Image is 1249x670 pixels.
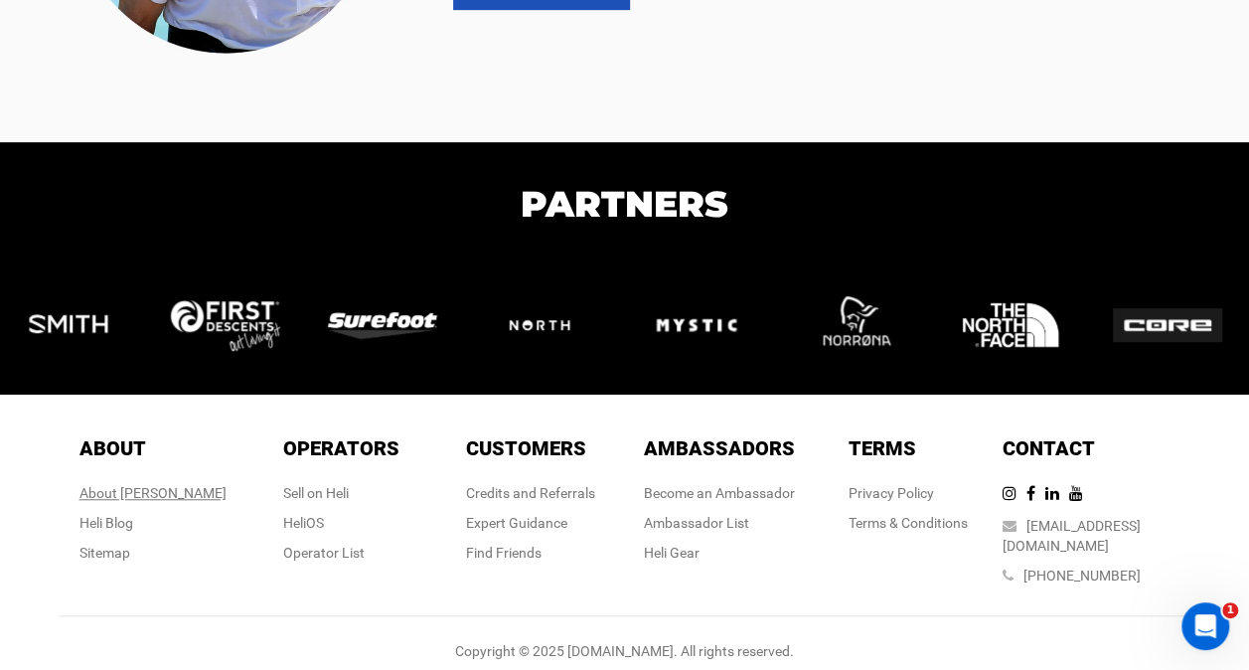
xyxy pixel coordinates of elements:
[1003,436,1095,460] span: Contact
[644,513,795,533] div: Ambassador List
[466,515,567,531] a: Expert Guidance
[466,436,586,460] span: Customers
[79,543,227,563] div: Sitemap
[79,483,227,503] div: About [PERSON_NAME]
[1113,308,1242,342] img: logo
[849,485,934,501] a: Privacy Policy
[283,515,324,531] a: HeliOS
[466,543,595,563] div: Find Friends
[14,270,143,380] img: logo
[283,543,399,563] div: Operator List
[485,296,614,354] img: logo
[1003,518,1141,554] a: [EMAIL_ADDRESS][DOMAIN_NAME]
[171,300,300,351] img: logo
[849,436,916,460] span: Terms
[1222,602,1238,618] span: 1
[644,436,795,460] span: Ambassadors
[956,270,1085,380] img: logo
[644,545,700,561] a: Heli Gear
[328,312,457,339] img: logo
[79,515,133,531] a: Heli Blog
[644,485,795,501] a: Become an Ambassador
[849,515,968,531] a: Terms & Conditions
[466,485,595,501] a: Credits and Referrals
[59,641,1191,661] div: Copyright © 2025 [DOMAIN_NAME]. All rights reserved.
[799,270,928,380] img: logo
[1181,602,1229,650] iframe: Intercom live chat
[283,436,399,460] span: Operators
[283,483,399,503] div: Sell on Heli
[1023,568,1141,584] a: [PHONE_NUMBER]
[642,270,771,380] img: logo
[79,436,146,460] span: About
